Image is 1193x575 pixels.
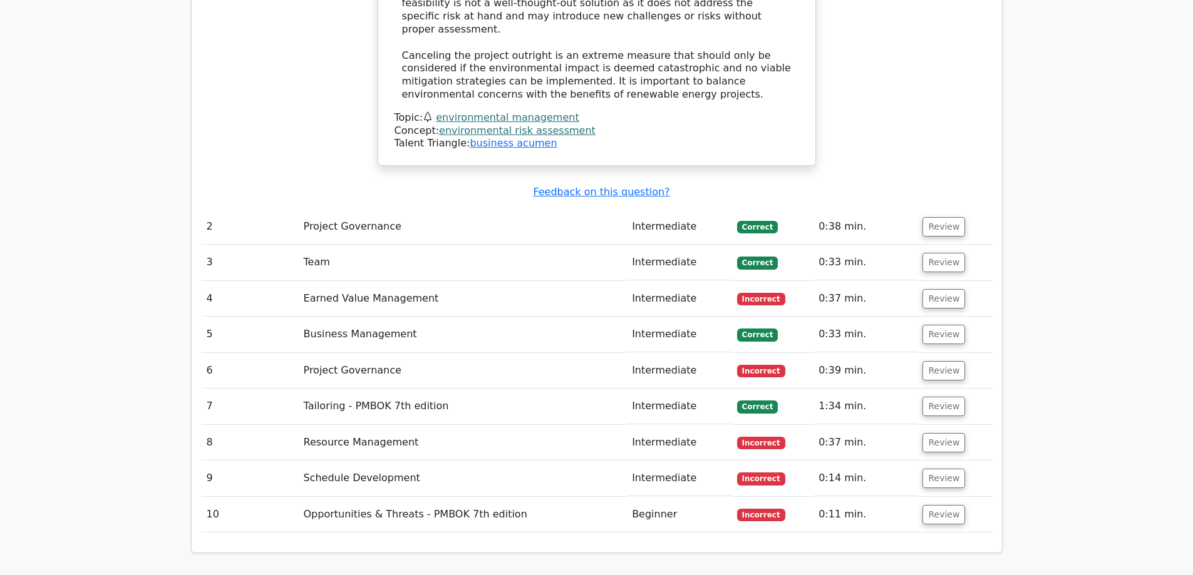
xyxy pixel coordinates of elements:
div: Topic: [395,111,799,125]
a: environmental risk assessment [439,125,596,136]
td: 0:37 min. [813,425,917,461]
td: Tailoring - PMBOK 7th edition [299,389,627,424]
td: 6 [202,353,299,389]
td: 5 [202,317,299,352]
span: Incorrect [737,365,785,377]
td: 8 [202,425,299,461]
td: 4 [202,281,299,317]
td: 0:37 min. [813,281,917,317]
td: 0:39 min. [813,353,917,389]
td: Intermediate [627,425,732,461]
span: Correct [737,400,778,413]
button: Review [922,289,965,308]
button: Review [922,361,965,380]
td: 0:14 min. [813,461,917,496]
td: Intermediate [627,353,732,389]
button: Review [922,217,965,237]
td: 0:33 min. [813,317,917,352]
button: Review [922,469,965,488]
div: Talent Triangle: [395,111,799,150]
td: Intermediate [627,461,732,496]
td: 3 [202,245,299,280]
td: Opportunities & Threats - PMBOK 7th edition [299,497,627,532]
td: Intermediate [627,281,732,317]
td: Business Management [299,317,627,352]
span: Correct [737,257,778,269]
div: Concept: [395,125,799,138]
button: Review [922,505,965,524]
span: Correct [737,328,778,341]
span: Incorrect [737,472,785,485]
span: Correct [737,221,778,233]
button: Review [922,433,965,452]
td: Intermediate [627,317,732,352]
span: Incorrect [737,437,785,449]
td: Project Governance [299,353,627,389]
td: Schedule Development [299,461,627,496]
td: 2 [202,209,299,245]
td: Intermediate [627,389,732,424]
td: 1:34 min. [813,389,917,424]
td: Intermediate [627,245,732,280]
td: 0:38 min. [813,209,917,245]
td: 7 [202,389,299,424]
span: Incorrect [737,509,785,521]
td: Project Governance [299,209,627,245]
td: 10 [202,497,299,532]
td: 0:11 min. [813,497,917,532]
td: Earned Value Management [299,281,627,317]
td: 0:33 min. [813,245,917,280]
td: Beginner [627,497,732,532]
td: 9 [202,461,299,496]
button: Review [922,325,965,344]
span: Incorrect [737,293,785,305]
td: Team [299,245,627,280]
a: Feedback on this question? [533,186,669,198]
a: environmental management [436,111,579,123]
button: Review [922,397,965,416]
td: Intermediate [627,209,732,245]
button: Review [922,253,965,272]
td: Resource Management [299,425,627,461]
a: business acumen [470,137,557,149]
